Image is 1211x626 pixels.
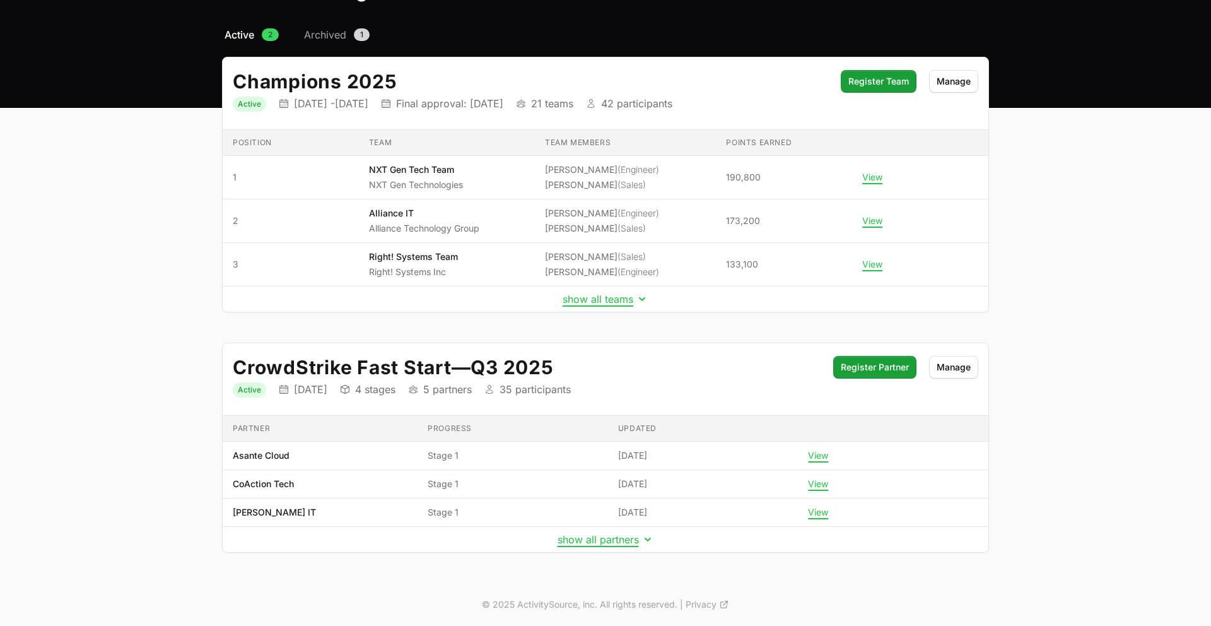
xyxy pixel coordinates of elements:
[929,356,978,379] button: Manage
[617,208,659,218] span: (Engineer)
[233,356,821,379] h2: CrowdStrike Fast Start Q3 2025
[617,251,646,262] span: (Sales)
[359,130,535,156] th: Team
[558,533,654,546] button: show all partners
[482,598,677,611] p: © 2025 ActivitySource, inc. All rights reserved.
[223,130,359,156] th: Position
[233,171,349,184] span: 1
[369,207,479,220] p: Alliance IT
[294,97,368,110] p: [DATE] - [DATE]
[355,383,395,396] p: 4 stages
[617,164,659,175] span: (Engineer)
[222,57,989,312] div: Initiative details
[223,416,418,442] th: Partner
[369,251,458,263] p: Right! Systems Team
[601,97,672,110] p: 42 participants
[531,97,573,110] p: 21 teams
[423,383,472,396] p: 5 partners
[716,130,852,156] th: Points earned
[808,507,828,518] button: View
[301,27,372,42] a: Archived1
[833,356,916,379] button: Register Partner
[294,383,327,396] p: [DATE]
[862,259,882,270] button: View
[369,266,458,278] p: Right! Systems Inc
[369,163,463,176] p: NXT Gen Tech Team
[726,171,761,184] span: 190,800
[369,222,479,235] p: Alliance Technology Group
[535,130,716,156] th: Team members
[608,416,799,442] th: Updated
[862,215,882,227] button: View
[545,251,659,263] li: [PERSON_NAME]
[233,478,294,490] p: CoAction Tech
[618,449,647,462] span: [DATE]
[862,172,882,183] button: View
[428,506,598,519] span: Stage 1
[726,258,758,271] span: 133,100
[500,383,571,396] p: 35 participants
[545,222,659,235] li: [PERSON_NAME]
[937,74,971,89] span: Manage
[545,266,659,278] li: [PERSON_NAME]
[545,207,659,220] li: [PERSON_NAME]
[369,179,463,191] p: NXT Gen Technologies
[396,97,503,110] p: Final approval: [DATE]
[617,179,646,190] span: (Sales)
[428,449,598,462] span: Stage 1
[618,506,647,519] span: [DATE]
[304,27,346,42] span: Archived
[841,360,909,375] span: Register Partner
[233,449,290,462] p: Asante Cloud
[929,70,978,93] button: Manage
[354,28,370,41] span: 1
[686,598,729,611] a: Privacy
[848,74,909,89] span: Register Team
[233,70,828,93] h2: Champions 2025
[808,478,828,490] button: View
[233,258,349,271] span: 3
[225,27,254,42] span: Active
[222,27,281,42] a: Active2
[617,266,659,277] span: (Engineer)
[452,356,471,379] span: —
[563,293,648,305] button: show all teams
[418,416,608,442] th: Progress
[808,450,828,461] button: View
[937,360,971,375] span: Manage
[233,506,316,519] p: [PERSON_NAME] IT
[841,70,916,93] button: Register Team
[680,598,683,611] span: |
[222,343,989,553] div: Initiative details
[222,27,989,42] nav: Initiative activity log navigation
[617,223,646,233] span: (Sales)
[233,215,349,227] span: 2
[545,163,659,176] li: [PERSON_NAME]
[726,215,760,227] span: 173,200
[545,179,659,191] li: [PERSON_NAME]
[262,28,279,41] span: 2
[618,478,647,490] span: [DATE]
[428,478,598,490] span: Stage 1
